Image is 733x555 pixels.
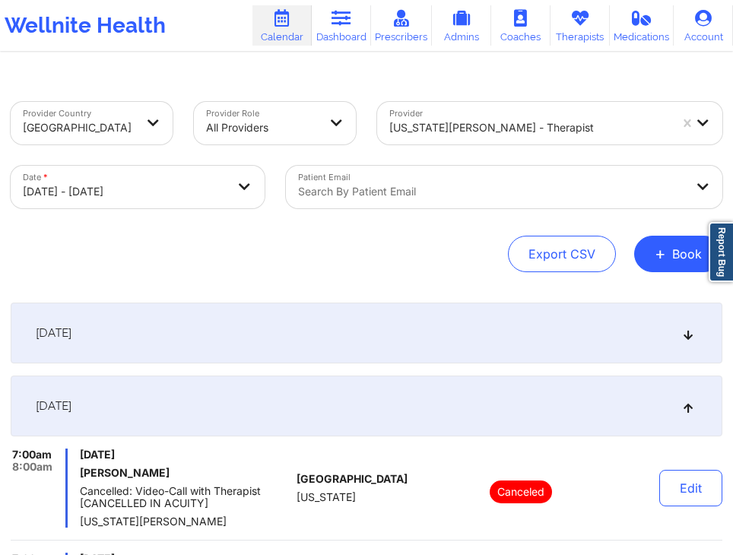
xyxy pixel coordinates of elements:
span: [US_STATE] [297,491,356,503]
span: + [655,249,666,258]
div: [US_STATE][PERSON_NAME] - therapist [389,111,669,144]
span: [GEOGRAPHIC_DATA] [297,473,408,485]
a: Report Bug [709,222,733,282]
a: Medications [610,5,674,46]
span: [US_STATE][PERSON_NAME] [80,515,290,528]
button: +Book [634,236,722,272]
a: Prescribers [371,5,432,46]
a: Coaches [491,5,551,46]
div: All Providers [206,111,318,144]
a: Dashboard [312,5,371,46]
span: [DATE] [80,449,290,461]
div: [GEOGRAPHIC_DATA] [23,111,135,144]
span: 8:00am [12,461,52,473]
p: Canceled [490,480,552,503]
a: Account [674,5,733,46]
span: Cancelled: Video-Call with Therapist [CANCELLED IN ACUITY] [80,485,290,509]
span: [DATE] [36,325,71,341]
button: Edit [659,470,722,506]
div: [DATE] - [DATE] [23,175,227,208]
a: Therapists [551,5,610,46]
button: Export CSV [508,236,616,272]
a: Admins [432,5,491,46]
a: Calendar [252,5,312,46]
span: 7:00am [12,449,52,461]
h6: [PERSON_NAME] [80,467,290,479]
span: [DATE] [36,398,71,414]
